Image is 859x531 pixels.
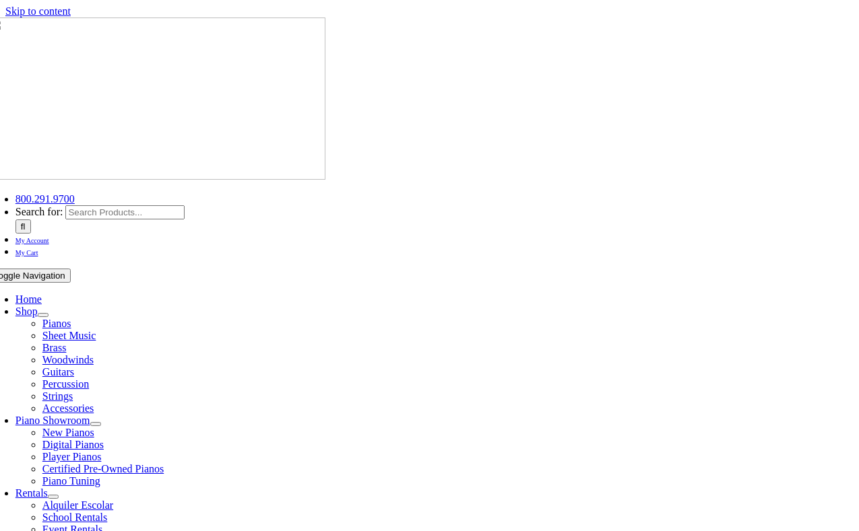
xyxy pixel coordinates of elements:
[42,390,73,402] a: Strings
[42,402,94,414] a: Accessories
[42,366,74,378] a: Guitars
[42,451,102,462] a: Player Pianos
[42,499,113,511] a: Alquiler Escolar
[15,206,63,217] span: Search for:
[15,306,38,317] a: Shop
[42,427,94,438] a: New Pianos
[42,511,107,523] a: School Rentals
[15,293,42,305] a: Home
[15,487,48,499] a: Rentals
[42,439,104,450] a: Digital Pianos
[48,495,59,499] button: Open submenu of Rentals
[42,475,100,487] a: Piano Tuning
[42,463,164,474] a: Certified Pre-Owned Pianos
[5,5,71,17] a: Skip to content
[15,219,31,234] input: Search
[15,415,90,426] a: Piano Showroom
[42,330,96,341] a: Sheet Music
[42,342,67,353] a: Brass
[15,249,38,256] span: My Cart
[37,313,48,317] button: Open submenu of Shop
[15,246,38,257] a: My Cart
[42,318,71,329] a: Pianos
[65,205,185,219] input: Search Products...
[15,193,75,205] a: 800.291.9700
[42,354,94,365] a: Woodwinds
[15,237,49,244] span: My Account
[90,422,100,426] button: Open submenu of Piano Showroom
[15,234,49,245] a: My Account
[42,378,89,390] a: Percussion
